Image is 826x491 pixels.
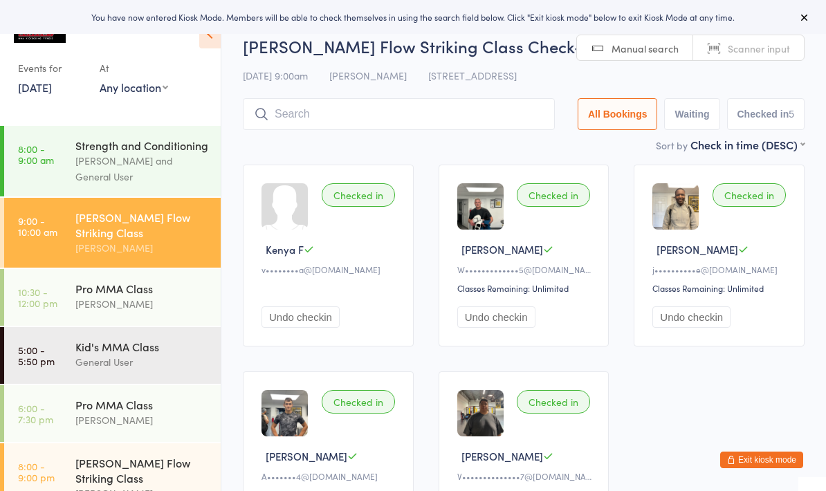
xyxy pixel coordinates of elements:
[713,183,786,207] div: Checked in
[690,137,805,152] div: Check in time (DESC)
[517,183,590,207] div: Checked in
[457,263,595,275] div: W•••••••••••••5@[DOMAIN_NAME]
[75,281,209,296] div: Pro MMA Class
[461,242,543,257] span: [PERSON_NAME]
[18,57,86,80] div: Events for
[517,390,590,414] div: Checked in
[652,306,731,328] button: Undo checkin
[18,402,53,425] time: 6:00 - 7:30 pm
[4,126,221,196] a: 8:00 -9:00 amStrength and Conditioning[PERSON_NAME] and General User
[266,242,304,257] span: Kenya F
[656,138,688,152] label: Sort by
[4,385,221,442] a: 6:00 -7:30 pmPro MMA Class[PERSON_NAME]
[322,183,395,207] div: Checked in
[720,452,803,468] button: Exit kiosk mode
[75,138,209,153] div: Strength and Conditioning
[75,210,209,240] div: [PERSON_NAME] Flow Striking Class
[100,80,168,95] div: Any location
[75,397,209,412] div: Pro MMA Class
[18,461,55,483] time: 8:00 - 9:00 pm
[329,68,407,82] span: [PERSON_NAME]
[18,344,55,367] time: 5:00 - 5:50 pm
[322,390,395,414] div: Checked in
[461,449,543,463] span: [PERSON_NAME]
[75,455,209,485] div: [PERSON_NAME] Flow Striking Class
[457,470,595,482] div: V••••••••••••••7@[DOMAIN_NAME]
[728,41,790,55] span: Scanner input
[261,470,399,482] div: A•••••••4@[DOMAIN_NAME]
[612,41,679,55] span: Manual search
[4,269,221,326] a: 10:30 -12:00 pmPro MMA Class[PERSON_NAME]
[75,240,209,256] div: [PERSON_NAME]
[266,449,347,463] span: [PERSON_NAME]
[657,242,738,257] span: [PERSON_NAME]
[4,198,221,268] a: 9:00 -10:00 am[PERSON_NAME] Flow Striking Class[PERSON_NAME]
[75,153,209,185] div: [PERSON_NAME] and General User
[243,35,805,57] h2: [PERSON_NAME] Flow Striking Class Check-in
[22,11,804,23] div: You have now entered Kiosk Mode. Members will be able to check themselves in using the search fie...
[457,183,504,230] img: image1686754699.png
[457,306,535,328] button: Undo checkin
[75,296,209,312] div: [PERSON_NAME]
[100,57,168,80] div: At
[261,306,340,328] button: Undo checkin
[652,282,790,294] div: Classes Remaining: Unlimited
[457,282,595,294] div: Classes Remaining: Unlimited
[18,286,57,308] time: 10:30 - 12:00 pm
[727,98,805,130] button: Checked in5
[261,390,308,436] img: image1755525745.png
[578,98,658,130] button: All Bookings
[18,215,57,237] time: 9:00 - 10:00 am
[75,339,209,354] div: Kid's MMA Class
[243,68,308,82] span: [DATE] 9:00am
[428,68,517,82] span: [STREET_ADDRESS]
[789,109,794,120] div: 5
[652,263,790,275] div: j••••••••••e@[DOMAIN_NAME]
[4,327,221,384] a: 5:00 -5:50 pmKid's MMA ClassGeneral User
[75,354,209,370] div: General User
[75,412,209,428] div: [PERSON_NAME]
[18,80,52,95] a: [DATE]
[664,98,719,130] button: Waiting
[652,183,699,230] img: image1744816564.png
[457,390,504,436] img: image1751291292.png
[261,263,399,275] div: v••••••••a@[DOMAIN_NAME]
[18,143,54,165] time: 8:00 - 9:00 am
[243,98,555,130] input: Search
